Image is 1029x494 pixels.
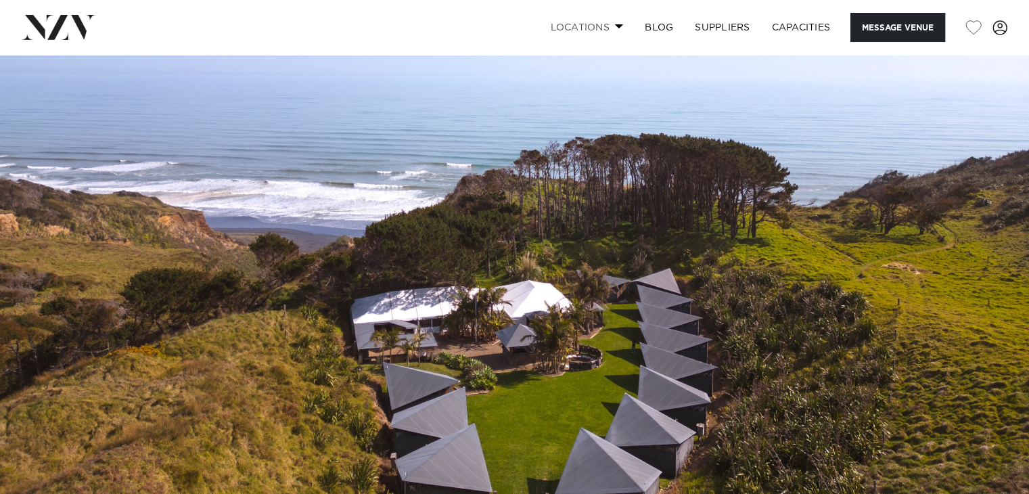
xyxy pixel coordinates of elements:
button: Message Venue [850,13,945,42]
a: SUPPLIERS [684,13,760,42]
img: nzv-logo.png [22,15,95,39]
a: Capacities [761,13,842,42]
a: BLOG [634,13,684,42]
a: Locations [539,13,634,42]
